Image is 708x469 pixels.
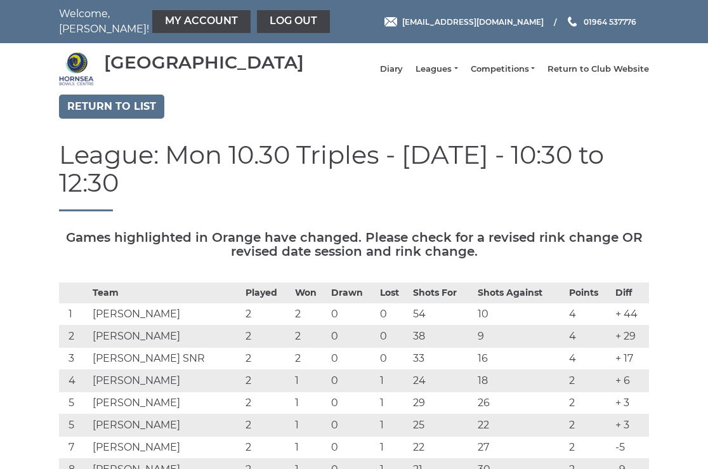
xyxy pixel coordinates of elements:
[242,437,292,459] td: 2
[475,392,567,414] td: 26
[410,414,475,437] td: 25
[292,348,328,370] td: 2
[89,326,243,348] td: [PERSON_NAME]
[59,141,649,211] h1: League: Mon 10.30 Triples - [DATE] - 10:30 to 12:30
[377,414,410,437] td: 1
[328,303,377,326] td: 0
[566,370,612,392] td: 2
[328,326,377,348] td: 0
[612,348,649,370] td: + 17
[328,437,377,459] td: 0
[416,63,457,75] a: Leagues
[377,283,410,303] th: Lost
[59,437,89,459] td: 7
[612,303,649,326] td: + 44
[566,348,612,370] td: 4
[475,348,567,370] td: 16
[475,326,567,348] td: 9
[59,326,89,348] td: 2
[475,283,567,303] th: Shots Against
[292,326,328,348] td: 2
[242,392,292,414] td: 2
[377,370,410,392] td: 1
[59,348,89,370] td: 3
[410,392,475,414] td: 29
[402,17,544,26] span: [EMAIL_ADDRESS][DOMAIN_NAME]
[410,370,475,392] td: 24
[59,6,294,37] nav: Welcome, [PERSON_NAME]!
[410,326,475,348] td: 38
[292,283,328,303] th: Won
[612,414,649,437] td: + 3
[59,303,89,326] td: 1
[377,326,410,348] td: 0
[242,414,292,437] td: 2
[547,63,649,75] a: Return to Club Website
[257,10,330,33] a: Log out
[475,437,567,459] td: 27
[566,414,612,437] td: 2
[328,414,377,437] td: 0
[242,370,292,392] td: 2
[410,283,475,303] th: Shots For
[380,63,403,75] a: Diary
[410,303,475,326] td: 54
[89,283,243,303] th: Team
[566,437,612,459] td: 2
[104,53,304,72] div: [GEOGRAPHIC_DATA]
[475,303,567,326] td: 10
[328,348,377,370] td: 0
[152,10,251,33] a: My Account
[242,348,292,370] td: 2
[471,63,535,75] a: Competitions
[384,16,544,28] a: Email [EMAIL_ADDRESS][DOMAIN_NAME]
[328,283,377,303] th: Drawn
[89,437,243,459] td: [PERSON_NAME]
[89,370,243,392] td: [PERSON_NAME]
[89,414,243,437] td: [PERSON_NAME]
[89,392,243,414] td: [PERSON_NAME]
[328,370,377,392] td: 0
[612,370,649,392] td: + 6
[377,348,410,370] td: 0
[410,437,475,459] td: 22
[475,370,567,392] td: 18
[612,283,649,303] th: Diff
[242,326,292,348] td: 2
[59,230,649,258] h5: Games highlighted in Orange have changed. Please check for a revised rink change OR revised date ...
[566,303,612,326] td: 4
[612,326,649,348] td: + 29
[384,17,397,27] img: Email
[89,303,243,326] td: [PERSON_NAME]
[292,392,328,414] td: 1
[377,303,410,326] td: 0
[566,326,612,348] td: 4
[377,392,410,414] td: 1
[59,370,89,392] td: 4
[292,414,328,437] td: 1
[475,414,567,437] td: 22
[566,392,612,414] td: 2
[566,283,612,303] th: Points
[242,283,292,303] th: Played
[59,95,164,119] a: Return to list
[292,437,328,459] td: 1
[292,303,328,326] td: 2
[242,303,292,326] td: 2
[59,51,94,86] img: Hornsea Bowls Centre
[566,16,636,28] a: Phone us 01964 537776
[410,348,475,370] td: 33
[292,370,328,392] td: 1
[612,392,649,414] td: + 3
[612,437,649,459] td: -5
[328,392,377,414] td: 0
[568,17,577,27] img: Phone us
[377,437,410,459] td: 1
[89,348,243,370] td: [PERSON_NAME] SNR
[584,17,636,26] span: 01964 537776
[59,414,89,437] td: 5
[59,392,89,414] td: 5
